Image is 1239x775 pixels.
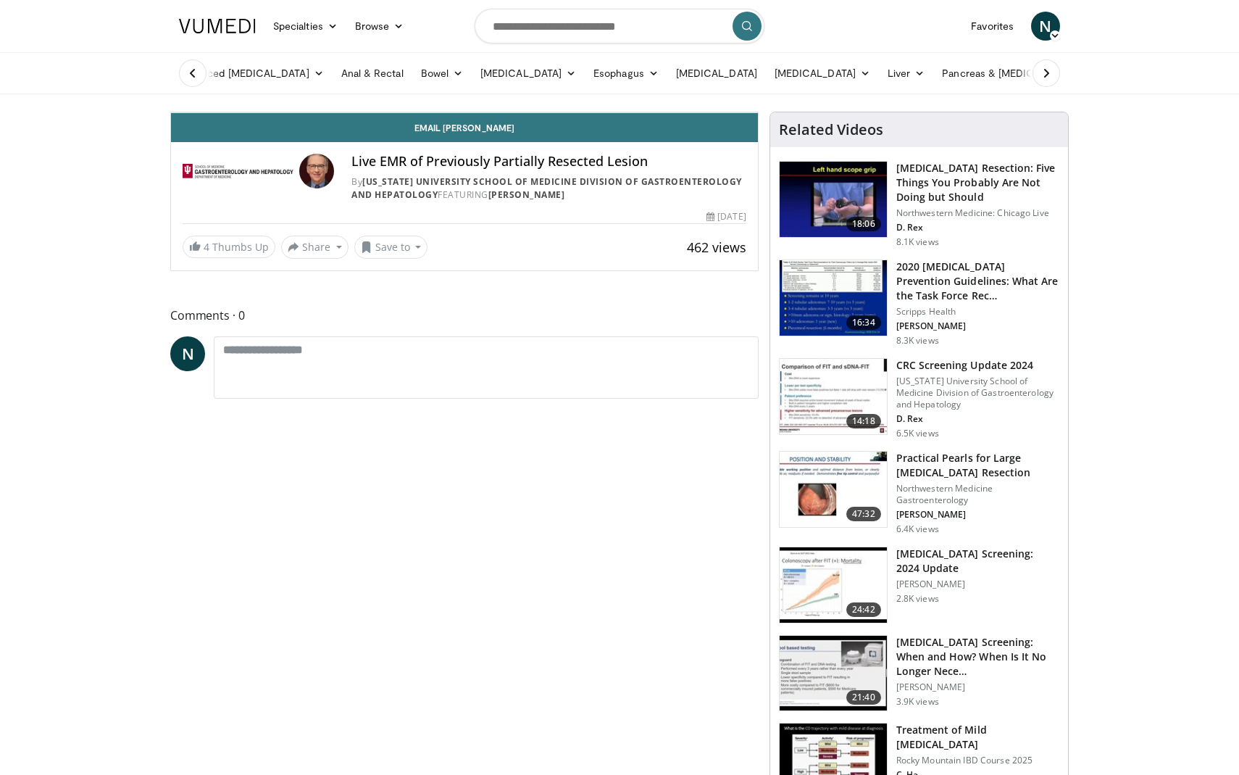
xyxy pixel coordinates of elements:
[204,240,209,254] span: 4
[896,696,939,708] p: 3.9K views
[846,217,881,231] span: 18:06
[346,12,413,41] a: Browse
[183,236,275,258] a: 4 Thumbs Up
[179,19,256,33] img: VuMedi Logo
[896,222,1059,233] p: D. Rex
[896,207,1059,219] p: Northwestern Medicine: Chicago Live
[472,59,585,88] a: [MEDICAL_DATA]
[896,635,1059,679] h3: [MEDICAL_DATA] Screening: When and How? When Is It No Longer Nece…
[896,161,1059,204] h3: [MEDICAL_DATA] Resection: Five Things You Probably Are Not Doing but Should
[896,358,1059,373] h3: CRC Screening Update 2024
[779,121,883,138] h4: Related Videos
[896,723,1059,752] h3: Treatment of Mild [MEDICAL_DATA]
[896,428,939,439] p: 6.5K views
[846,602,881,617] span: 24:42
[896,547,1059,576] h3: [MEDICAL_DATA] Screening: 2024 Update
[962,12,1022,41] a: Favorites
[779,547,1059,623] a: 24:42 [MEDICAL_DATA] Screening: 2024 Update [PERSON_NAME] 2.8K views
[896,483,1059,506] p: Northwestern Medicine Gastroenterology
[896,755,1059,766] p: Rocky Mountain IBD Course 2025
[475,9,764,43] input: Search topics, interventions
[281,236,349,259] button: Share
[780,547,887,623] img: ac114b1b-ca58-43de-a309-898d644626b7.150x105_q85_crop-smart_upscale.jpg
[896,335,939,347] p: 8.3K views
[354,236,428,259] button: Save to
[780,359,887,434] img: 91500494-a7c6-4302-a3df-6280f031e251.150x105_q85_crop-smart_upscale.jpg
[846,315,881,330] span: 16:34
[171,113,758,142] a: Email [PERSON_NAME]
[412,59,472,88] a: Bowel
[766,59,879,88] a: [MEDICAL_DATA]
[585,59,667,88] a: Esophagus
[299,154,334,188] img: Avatar
[183,154,293,188] img: Indiana University School of Medicine Division of Gastroenterology and Hepatology
[896,236,939,248] p: 8.1K views
[846,414,881,428] span: 14:18
[896,413,1059,425] p: D. Rex
[846,507,881,521] span: 47:32
[706,210,746,223] div: [DATE]
[351,154,746,170] h4: Live EMR of Previously Partially Resected Lesion
[896,451,1059,480] h3: Practical Pearls for Large [MEDICAL_DATA] Resection
[264,12,346,41] a: Specialties
[171,112,758,113] video-js: Video Player
[879,59,933,88] a: Liver
[170,306,759,325] span: Comments 0
[779,358,1059,439] a: 14:18 CRC Screening Update 2024 [US_STATE] University School of Medicine Division of Gastroentero...
[667,59,766,88] a: [MEDICAL_DATA]
[896,260,1059,303] h3: 2020 [MEDICAL_DATA] Prevention Guidelines: What Are the Task Force Rec…
[896,593,939,605] p: 2.8K views
[780,162,887,237] img: 264924ef-8041-41fd-95c4-78b943f1e5b5.150x105_q85_crop-smart_upscale.jpg
[488,188,565,201] a: [PERSON_NAME]
[779,451,1059,535] a: 47:32 Practical Pearls for Large [MEDICAL_DATA] Resection Northwestern Medicine Gastroenterology ...
[896,306,1059,318] p: Scripps Health
[779,161,1059,248] a: 18:06 [MEDICAL_DATA] Resection: Five Things You Probably Are Not Doing but Should Northwestern Me...
[896,681,1059,693] p: [PERSON_NAME]
[896,376,1059,410] p: [US_STATE] University School of Medicine Division of Gastroenterology and Hepatology
[896,509,1059,521] p: [PERSON_NAME]
[351,175,746,202] div: By FEATURING
[170,59,333,88] a: Advanced [MEDICAL_DATA]
[687,239,746,256] span: 462 views
[351,175,742,201] a: [US_STATE] University School of Medicine Division of Gastroenterology and Hepatology
[896,579,1059,590] p: [PERSON_NAME]
[1031,12,1060,41] a: N
[896,523,939,535] p: 6.4K views
[780,636,887,711] img: 77cb6b5f-a603-4fe4-a4bb-7ebc24ae7176.150x105_q85_crop-smart_upscale.jpg
[896,320,1059,332] p: [PERSON_NAME]
[779,260,1059,347] a: 16:34 2020 [MEDICAL_DATA] Prevention Guidelines: What Are the Task Force Rec… Scripps Health [PER...
[933,59,1103,88] a: Pancreas & [MEDICAL_DATA]
[333,59,412,88] a: Anal & Rectal
[170,336,205,371] a: N
[846,690,881,705] span: 21:40
[780,260,887,336] img: 1ac37fbe-7b52-4c81-8c6c-a0dd688d0102.150x105_q85_crop-smart_upscale.jpg
[779,635,1059,712] a: 21:40 [MEDICAL_DATA] Screening: When and How? When Is It No Longer Nece… [PERSON_NAME] 3.9K views
[780,452,887,527] img: 0daeedfc-011e-4156-8487-34fa55861f89.150x105_q85_crop-smart_upscale.jpg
